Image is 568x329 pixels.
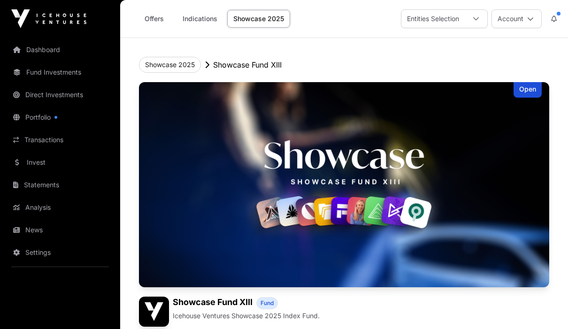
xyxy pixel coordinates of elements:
[8,220,113,240] a: News
[401,10,465,28] div: Entities Selection
[8,62,113,83] a: Fund Investments
[177,10,223,28] a: Indications
[8,130,113,150] a: Transactions
[514,82,542,98] div: Open
[521,284,568,329] iframe: Chat Widget
[8,197,113,218] a: Analysis
[8,39,113,60] a: Dashboard
[139,57,201,73] button: Showcase 2025
[139,297,169,327] img: Showcase Fund XIII
[173,311,320,321] p: Icehouse Ventures Showcase 2025 Index Fund.
[8,175,113,195] a: Statements
[8,242,113,263] a: Settings
[261,299,274,307] span: Fund
[213,59,282,70] p: Showcase Fund XIII
[135,10,173,28] a: Offers
[491,9,542,28] button: Account
[8,107,113,128] a: Portfolio
[8,84,113,105] a: Direct Investments
[227,10,290,28] a: Showcase 2025
[173,297,253,309] h1: Showcase Fund XIII
[8,152,113,173] a: Invest
[139,82,549,287] img: Showcase Fund XIII
[11,9,86,28] img: Icehouse Ventures Logo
